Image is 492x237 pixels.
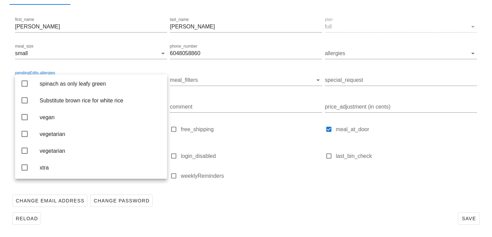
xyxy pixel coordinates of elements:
label: phone_number [170,44,197,49]
label: first_name [15,17,34,22]
button: Change Password [90,195,152,207]
label: meal_size [15,44,33,49]
div: xtra [40,164,162,171]
div: meal_sizesmall [15,48,167,59]
div: vegetarian [40,148,162,154]
label: meal_at_door [336,126,477,133]
label: plan [325,17,333,22]
div: small [15,50,28,57]
div: Substitute brown rice for white rice [40,97,162,104]
div: meal_filters [170,75,322,86]
button: Change Email Address [12,195,87,207]
span: Change Email Address [15,198,84,203]
span: Save [461,216,477,221]
div: allergies [325,48,477,59]
div: vegan [40,114,162,121]
div: spinach as only leafy green [40,80,162,87]
label: last_name [170,17,189,22]
label: last_bin_check [336,153,477,160]
label: pendingEdits.allergies [15,71,55,76]
button: Reload [12,212,41,225]
span: Reload [15,216,38,221]
div: vegetarian [40,131,162,137]
button: Save [458,212,480,225]
label: weeklyReminders [181,173,322,179]
span: Change Password [93,198,149,203]
label: login_disabled [181,153,322,160]
div: planfull [325,21,477,32]
label: free_shipping [181,126,322,133]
